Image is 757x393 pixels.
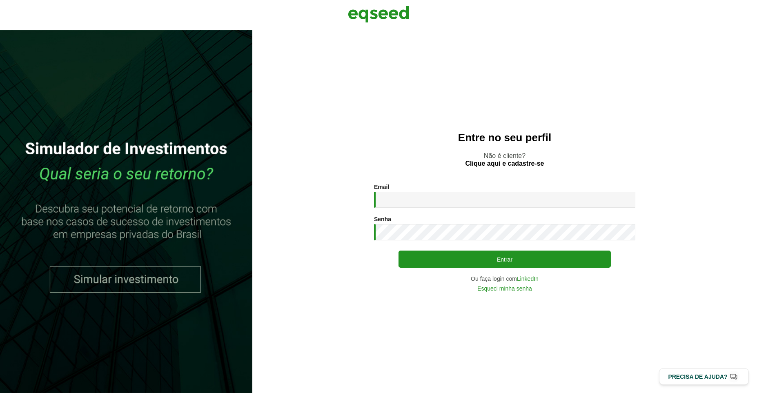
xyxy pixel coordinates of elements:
[374,276,635,282] div: Ou faça login com
[374,184,389,190] label: Email
[348,4,409,24] img: EqSeed Logo
[465,160,544,167] a: Clique aqui e cadastre-se
[374,216,391,222] label: Senha
[399,251,611,268] button: Entrar
[477,286,532,291] a: Esqueci minha senha
[517,276,539,282] a: LinkedIn
[269,132,741,144] h2: Entre no seu perfil
[269,152,741,167] p: Não é cliente?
